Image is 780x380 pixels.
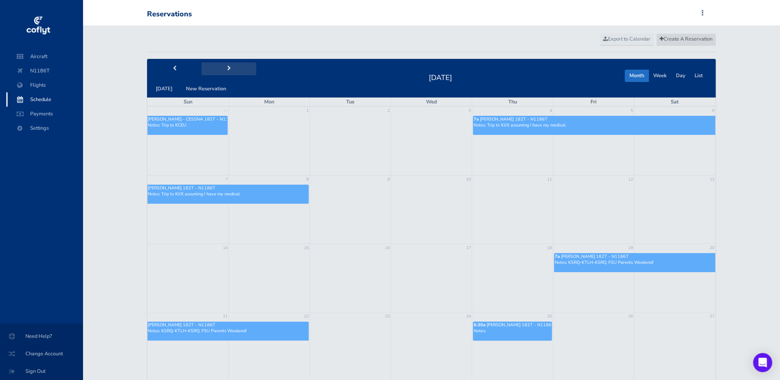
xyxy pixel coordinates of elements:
[546,175,553,183] a: 11
[264,98,274,105] span: Mon
[303,312,310,320] a: 22
[14,64,75,78] span: N1186T
[306,107,310,115] a: 1
[690,70,708,82] button: List
[656,33,716,45] a: Create A Reservation
[222,107,228,115] a: 31
[671,70,690,82] button: Day
[709,312,715,320] a: 27
[474,328,551,334] p: Notes:
[465,244,472,252] a: 17
[487,322,554,328] span: [PERSON_NAME] 182T - N1186T
[225,175,228,183] a: 7
[549,107,553,115] a: 4
[148,328,308,334] p: Notes: KSRQ-KTLH-KSRQ. FSU Parents Weekend!
[303,244,310,252] a: 15
[480,116,548,122] span: [PERSON_NAME] 182T - N1186T
[627,312,634,320] a: 26
[148,116,237,122] span: [PERSON_NAME] - CESSNA 182T - N1186T
[474,322,486,328] span: 6:30a
[630,107,634,115] a: 5
[14,121,75,135] span: Settings
[508,98,517,105] span: Thu
[648,70,672,82] button: Week
[148,322,215,328] span: [PERSON_NAME] 182T - N1186T
[625,70,649,82] button: Month
[600,33,654,45] a: Export to Calendar
[10,347,73,361] span: Change Account
[147,10,192,19] div: Reservations
[222,312,228,320] a: 21
[555,259,715,265] p: Notes: KSRQ-KTLH-KSRQ. FSU Parents Weekend!
[151,83,177,95] button: [DATE]
[555,253,560,259] span: 7a
[671,98,679,105] span: Sat
[627,175,634,183] a: 12
[603,35,650,43] span: Export to Calendar
[474,116,479,122] span: 7a
[387,107,391,115] a: 2
[384,244,391,252] a: 16
[147,62,202,75] button: prev
[184,98,192,105] span: Sun
[660,35,712,43] span: Create A Reservation
[201,62,256,75] button: next
[148,185,215,191] span: [PERSON_NAME] 182T - N1186T
[561,253,629,259] span: [PERSON_NAME] 182T - N1186T
[148,122,227,128] p: Notes: Trip to KCEU
[590,98,596,105] span: Fri
[753,353,772,372] div: Open Intercom Messenger
[10,364,73,378] span: Sign Out
[546,312,553,320] a: 25
[222,244,228,252] a: 14
[14,78,75,92] span: Flights
[148,191,308,197] p: Notes: Trip to KIJX assuming I have my medical.
[306,175,310,183] a: 8
[181,83,230,95] button: New Reservation
[14,49,75,64] span: Aircraft
[474,122,715,128] p: Notes: Trip to KIJX assuming I have my medical.
[546,244,553,252] a: 18
[25,14,51,38] img: coflyt logo
[424,71,457,82] h2: [DATE]
[711,107,715,115] a: 6
[384,312,391,320] a: 23
[465,312,472,320] a: 24
[709,175,715,183] a: 13
[10,329,73,343] span: Need Help?
[468,107,472,115] a: 3
[627,244,634,252] a: 19
[346,98,354,105] span: Tue
[14,92,75,107] span: Schedule
[387,175,391,183] a: 9
[14,107,75,121] span: Payments
[465,175,472,183] a: 10
[709,244,715,252] a: 20
[426,98,437,105] span: Wed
